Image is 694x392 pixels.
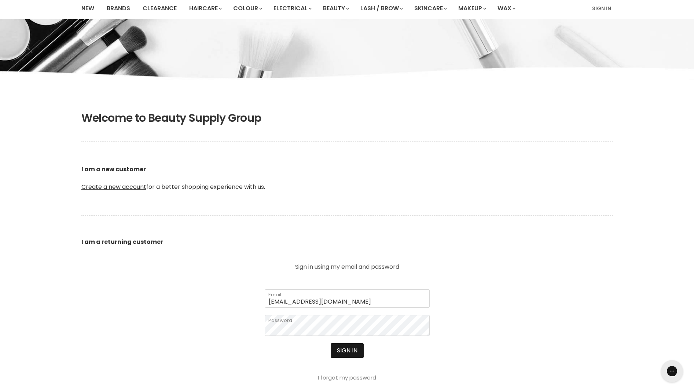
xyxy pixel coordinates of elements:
[588,1,616,16] a: Sign In
[318,374,376,381] a: I forgot my password
[137,1,182,16] a: Clearance
[81,238,163,246] b: I am a returning customer
[184,1,226,16] a: Haircare
[331,343,364,358] button: Sign in
[76,1,100,16] a: New
[355,1,407,16] a: Lash / Brow
[492,1,520,16] a: Wax
[268,1,316,16] a: Electrical
[81,165,146,173] b: I am a new customer
[101,1,136,16] a: Brands
[265,264,430,270] p: Sign in using my email and password
[81,147,613,209] p: for a better shopping experience with us.
[81,111,613,125] h1: Welcome to Beauty Supply Group
[228,1,267,16] a: Colour
[453,1,491,16] a: Makeup
[81,183,146,191] a: Create a new account
[657,358,687,385] iframe: Gorgias live chat messenger
[409,1,451,16] a: Skincare
[317,1,353,16] a: Beauty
